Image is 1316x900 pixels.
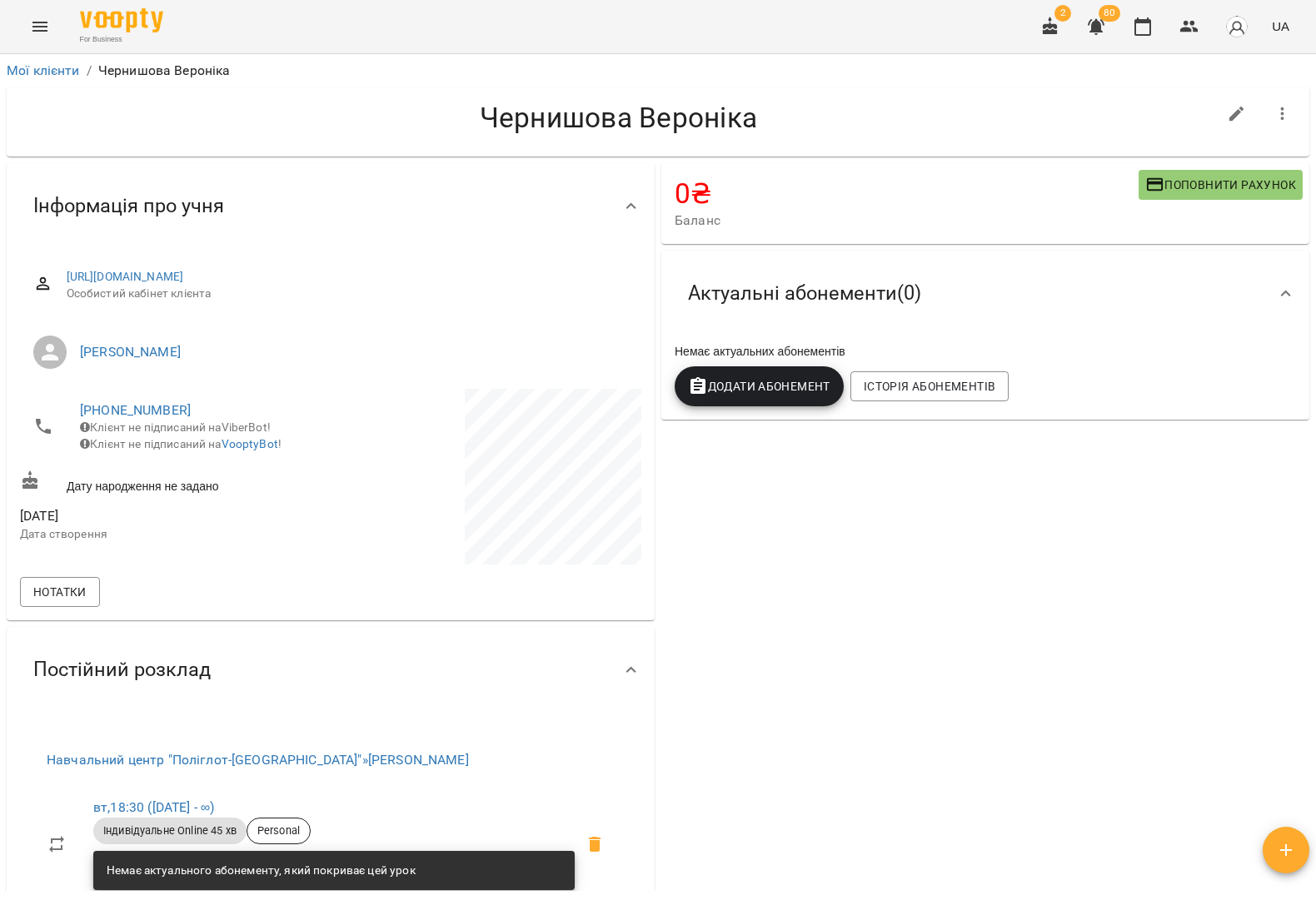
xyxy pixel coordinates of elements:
div: Дату народження не задано [17,467,331,498]
img: Voopty Logo [80,8,163,32]
p: Дата створення [20,526,327,543]
button: UA [1265,11,1296,42]
a: Навчальний центр "Поліглот-[GEOGRAPHIC_DATA]"»[PERSON_NAME] [47,752,469,768]
a: [URL][DOMAIN_NAME] [67,270,184,283]
div: Інформація про учня [7,163,655,249]
nav: breadcrumb [7,61,1309,81]
span: Особистий кабінет клієнта [67,286,628,302]
h4: 0 ₴ [675,177,1139,211]
span: Постійний розклад [33,657,211,683]
span: UA [1272,17,1289,35]
div: Постійний розклад [7,627,655,713]
a: VooptyBot [222,437,278,450]
button: Поповнити рахунок [1139,170,1303,200]
span: Актуальні абонементи ( 0 ) [688,281,921,306]
div: Немає актуального абонементу, який покриває цей урок [107,856,416,886]
a: [PERSON_NAME] [80,344,181,360]
button: Нотатки [20,577,100,607]
div: Немає актуальних абонементів [671,340,1299,363]
button: Історія абонементів [850,371,1009,401]
span: [DATE] [20,506,327,526]
span: Історія абонементів [864,376,995,396]
span: Personal [247,823,310,838]
li: / [87,61,92,81]
span: Додати Абонемент [688,376,830,396]
h4: Чернишова Вероніка [20,101,1217,135]
button: Додати Абонемент [675,366,844,406]
span: For Business [80,34,163,45]
span: Нотатки [33,582,87,602]
span: Клієнт не підписаний на ! [80,437,282,450]
span: Баланс [675,211,1139,231]
p: Чернишова Вероніка [98,61,231,81]
span: 80 [1099,5,1120,22]
span: Клієнт не підписаний на ViberBot! [80,420,271,434]
div: Актуальні абонементи(0) [661,251,1309,336]
span: 2 [1054,5,1071,22]
span: Видалити приватний урок Гайн Анастасія вт 18:30 клієнта Чернишова Вероніка [575,824,615,864]
span: Поповнити рахунок [1145,175,1296,195]
button: Menu [20,7,60,47]
a: вт,18:30 ([DATE] - ∞) [93,799,214,815]
span: Інформація про учня [33,193,224,219]
a: Мої клієнти [7,62,80,78]
a: [PHONE_NUMBER] [80,402,191,418]
img: avatar_s.png [1225,15,1249,38]
span: Індивідуальне Online 45 хв [93,823,247,838]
